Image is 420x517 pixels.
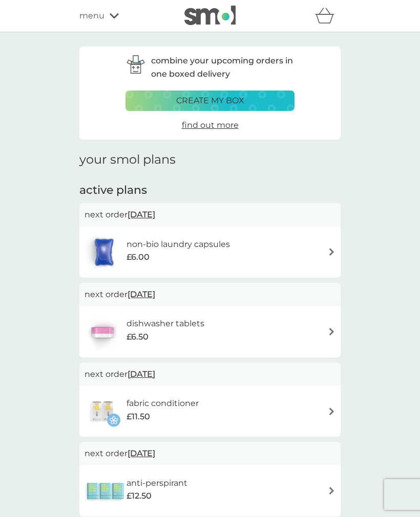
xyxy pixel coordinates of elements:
p: create my box [176,94,244,107]
span: £6.00 [127,251,150,264]
h6: non-bio laundry capsules [127,238,230,251]
img: dishwasher tablets [85,314,120,350]
span: [DATE] [128,284,155,304]
p: next order [85,288,335,301]
p: next order [85,447,335,460]
span: [DATE] [128,443,155,463]
span: £11.50 [127,410,150,423]
img: arrow right [328,487,335,494]
span: £6.50 [127,330,149,344]
h2: active plans [79,183,341,198]
div: basket [315,6,341,26]
h6: anti-perspirant [127,477,187,490]
img: arrow right [328,248,335,256]
h1: your smol plans [79,152,341,167]
img: anti-perspirant [85,473,127,509]
p: next order [85,208,335,221]
span: find out more [182,120,239,130]
h6: dishwasher tablets [127,317,204,330]
span: [DATE] [128,364,155,384]
img: smol [184,6,236,25]
p: combine your upcoming orders in one boxed delivery [151,54,295,80]
span: £12.50 [127,489,152,503]
a: find out more [182,119,239,132]
img: non-bio laundry capsules [85,234,123,270]
span: menu [79,9,104,23]
span: [DATE] [128,205,155,224]
img: arrow right [328,328,335,335]
button: create my box [125,91,295,111]
p: next order [85,368,335,381]
img: arrow right [328,408,335,415]
img: fabric conditioner [85,393,120,429]
h6: fabric conditioner [127,397,199,410]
